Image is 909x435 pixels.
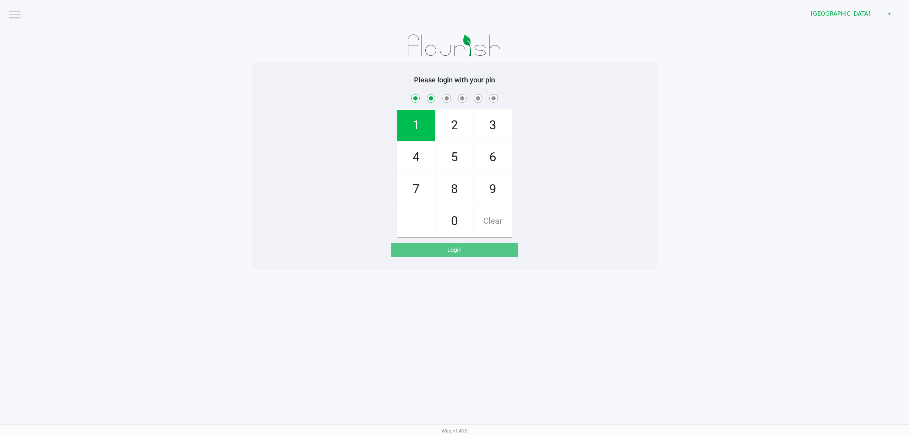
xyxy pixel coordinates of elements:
[436,110,473,141] span: 2
[397,142,435,173] span: 4
[397,110,435,141] span: 1
[884,7,894,20] button: Select
[257,76,652,84] h5: Please login with your pin
[474,142,512,173] span: 6
[474,110,512,141] span: 3
[442,428,467,434] span: Web: v1.40.0
[811,10,880,18] span: [GEOGRAPHIC_DATA]
[474,174,512,205] span: 9
[436,174,473,205] span: 8
[436,206,473,237] span: 0
[436,142,473,173] span: 5
[397,174,435,205] span: 7
[474,206,512,237] span: Clear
